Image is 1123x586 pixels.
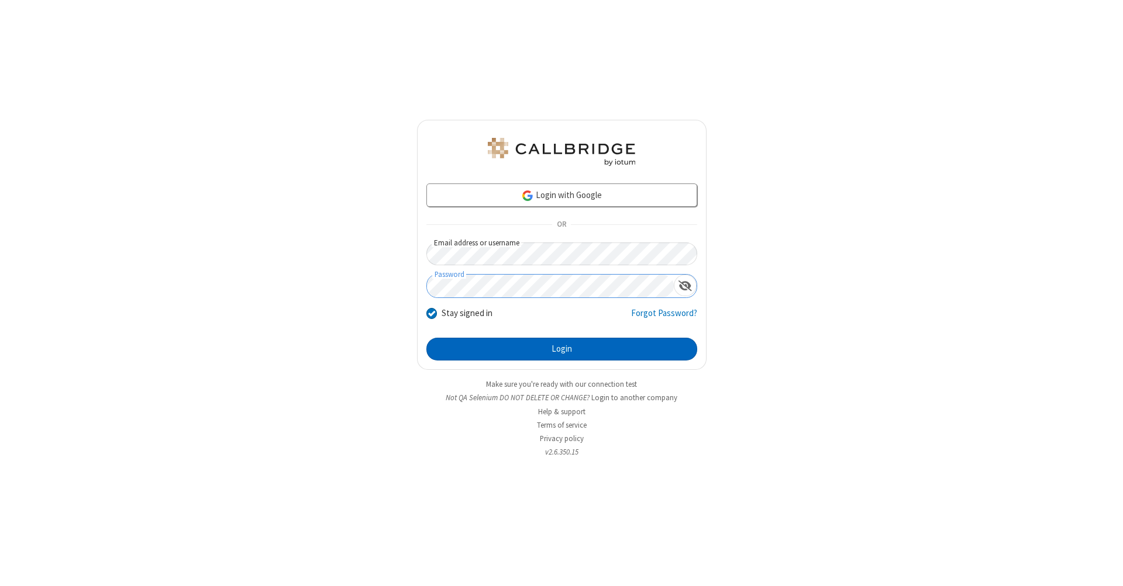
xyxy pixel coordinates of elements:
[486,379,637,389] a: Make sure you're ready with our connection test
[426,338,697,361] button: Login
[426,183,697,207] a: Login with Google
[537,420,587,430] a: Terms of service
[426,242,697,265] input: Email address or username
[485,138,638,166] img: QA Selenium DO NOT DELETE OR CHANGE
[417,446,707,457] li: v2.6.350.15
[417,392,707,403] li: Not QA Selenium DO NOT DELETE OR CHANGE?
[427,275,674,297] input: Password
[538,407,585,417] a: Help & support
[631,307,697,329] a: Forgot Password?
[674,275,697,296] div: Show password
[552,217,571,233] span: OR
[540,434,584,443] a: Privacy policy
[591,392,677,403] button: Login to another company
[442,307,492,320] label: Stay signed in
[521,189,534,202] img: google-icon.png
